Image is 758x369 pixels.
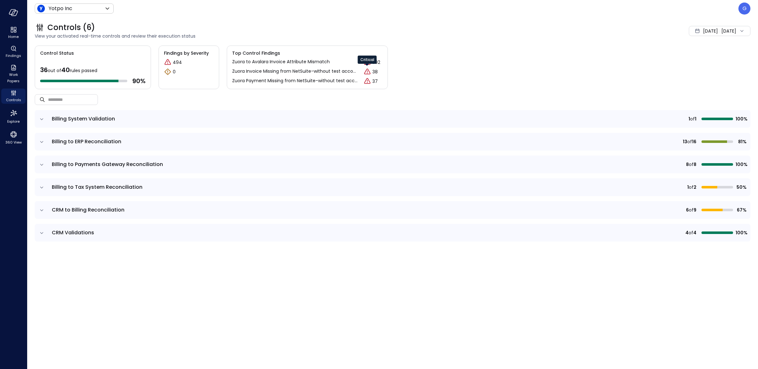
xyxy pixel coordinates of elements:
p: 494 [173,59,182,66]
span: 13 [683,138,687,145]
span: 100% [736,229,747,236]
span: 6 [686,206,689,213]
span: of [690,115,695,122]
span: Home [8,34,19,40]
span: 8 [694,161,696,168]
p: Yotpo Inc [49,5,72,12]
p: 38 [372,69,378,75]
span: Billing to Tax System Reconciliation [52,183,142,191]
p: Zuora to Avalara Invoice Attribute Mismatch [232,58,330,66]
span: Billing to ERP Reconciliation [52,138,121,145]
span: Billing System Validation [52,115,115,122]
span: 50% [736,184,747,191]
div: Critical [358,56,377,64]
span: Work Papers [4,71,23,84]
span: Findings by Severity [164,50,214,57]
span: 100% [736,161,747,168]
span: 36 [40,65,48,74]
p: Zuora Payment Missing from NetSuite-without test account [232,77,358,85]
span: Controls (6) [47,22,95,33]
span: Explore [7,118,20,125]
div: Work Papers [1,63,26,85]
span: 2 [694,184,696,191]
span: Top Control Findings [232,50,382,57]
span: 81% [736,138,747,145]
p: 37 [372,78,378,85]
button: expand row [39,230,45,236]
span: Billing to Payments Gateway Reconciliation [52,161,163,168]
span: 1 [689,115,690,122]
img: Icon [37,5,45,12]
span: of [689,161,694,168]
button: expand row [39,162,45,168]
span: 4 [685,229,689,236]
button: expand row [39,116,45,122]
span: 360 View [5,139,22,145]
span: [DATE] [703,28,718,34]
button: expand row [39,139,45,145]
span: 1 [695,115,696,122]
div: Findings [1,44,26,59]
button: expand row [39,207,45,213]
span: 16 [692,138,696,145]
span: of [689,206,694,213]
div: Home [1,25,26,40]
p: 0 [173,69,176,75]
div: Critical [364,77,371,85]
div: Critical [164,58,171,66]
div: 360 View [1,129,26,146]
span: CRM to Billing Reconciliation [52,206,124,213]
div: Controls [1,89,26,104]
span: 9 [694,206,696,213]
div: Explore [1,108,26,125]
span: CRM Validations [52,229,94,236]
span: 1 [687,184,689,191]
span: rules passed [70,67,97,74]
span: 40 [61,65,70,74]
button: expand row [39,184,45,191]
div: Warning [164,68,171,76]
span: View your activated real-time controls and review their execution status [35,33,576,40]
span: Control Status [35,46,74,57]
span: 8 [686,161,689,168]
span: 100% [736,115,747,122]
span: 90 % [132,77,146,85]
p: G [743,5,747,12]
span: Findings [6,52,21,59]
span: of [689,229,693,236]
p: Zuora Invoice Missing from NetSuite-without test account [232,68,358,76]
span: out of [48,67,61,74]
span: of [687,138,692,145]
span: 67% [736,206,747,213]
span: Controls [6,97,21,103]
div: Guy [738,3,750,15]
div: Critical [364,68,371,76]
span: 4 [693,229,696,236]
span: of [689,184,694,191]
